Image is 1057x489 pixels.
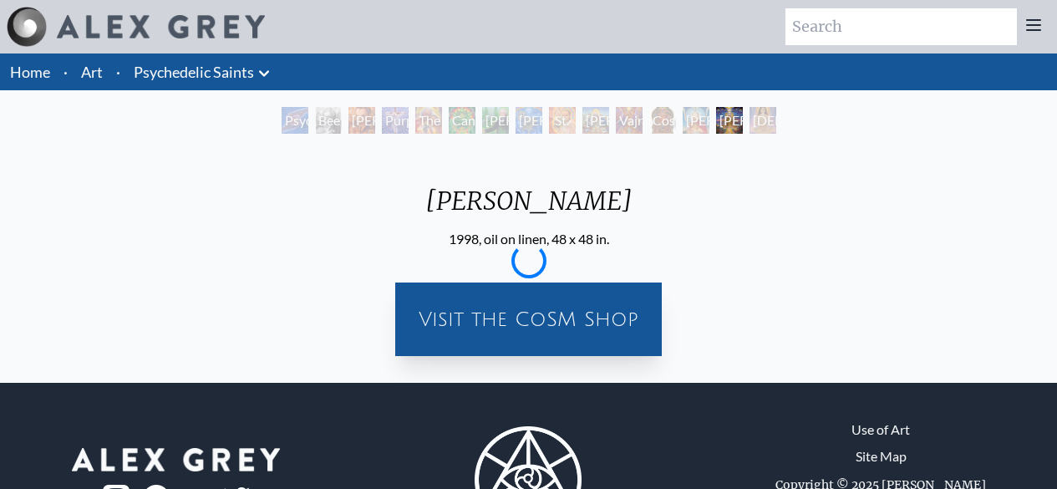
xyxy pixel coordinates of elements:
[57,53,74,90] li: ·
[851,420,910,440] a: Use of Art
[109,53,127,90] li: ·
[315,107,342,134] div: Beethoven
[405,293,652,346] a: Visit the CoSM Shop
[348,107,375,134] div: [PERSON_NAME] M.D., Cartographer of Consciousness
[10,63,50,81] a: Home
[649,107,676,134] div: Cosmic [DEMOGRAPHIC_DATA]
[412,186,646,229] div: [PERSON_NAME]
[282,107,308,134] div: Psychedelic Healing
[134,60,254,84] a: Psychedelic Saints
[549,107,576,134] div: St. Albert & The LSD Revelation Revolution
[856,446,907,466] a: Site Map
[412,229,646,249] div: 1998, oil on linen, 48 x 48 in.
[81,60,103,84] a: Art
[785,8,1017,45] input: Search
[616,107,643,134] div: Vajra Guru
[382,107,409,134] div: Purple [DEMOGRAPHIC_DATA]
[449,107,475,134] div: Cannabacchus
[750,107,776,134] div: [DEMOGRAPHIC_DATA]
[482,107,509,134] div: [PERSON_NAME][US_STATE] - Hemp Farmer
[582,107,609,134] div: [PERSON_NAME]
[516,107,542,134] div: [PERSON_NAME] & the New Eleusis
[415,107,442,134] div: The Shulgins and their Alchemical Angels
[683,107,709,134] div: [PERSON_NAME]
[716,107,743,134] div: [PERSON_NAME]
